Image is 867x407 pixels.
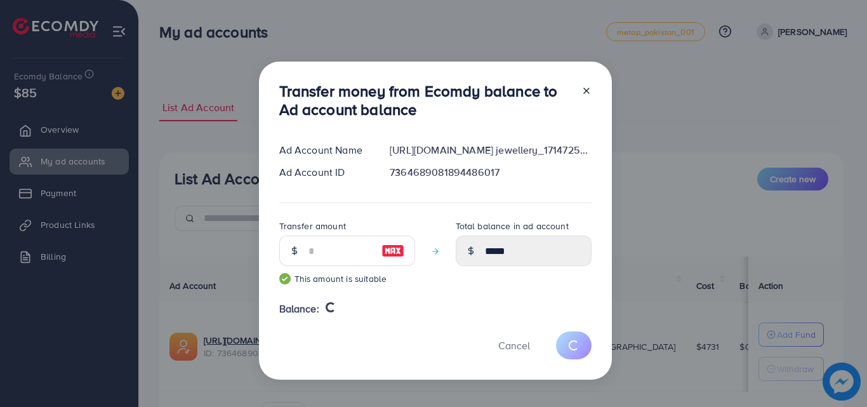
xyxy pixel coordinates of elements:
[498,338,530,352] span: Cancel
[279,302,319,316] span: Balance:
[269,143,380,157] div: Ad Account Name
[269,165,380,180] div: Ad Account ID
[279,220,346,232] label: Transfer amount
[279,82,571,119] h3: Transfer money from Ecomdy balance to Ad account balance
[279,273,291,284] img: guide
[456,220,569,232] label: Total balance in ad account
[279,272,415,285] small: This amount is suitable
[380,143,601,157] div: [URL][DOMAIN_NAME] jewellery_1714725321365
[380,165,601,180] div: 7364689081894486017
[381,243,404,258] img: image
[482,331,546,359] button: Cancel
